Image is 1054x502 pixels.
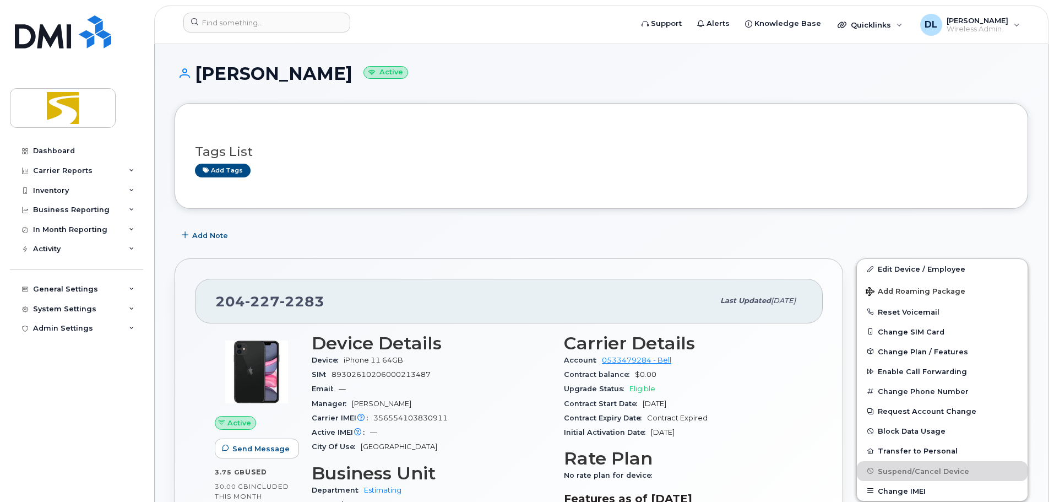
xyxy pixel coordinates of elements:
[564,356,602,364] span: Account
[312,356,344,364] span: Device
[857,279,1028,302] button: Add Roaming Package
[602,356,671,364] a: 0533479284 - Bell
[564,428,651,436] span: Initial Activation Date
[352,400,411,408] span: [PERSON_NAME]
[643,400,666,408] span: [DATE]
[857,361,1028,381] button: Enable Call Forwarding
[866,287,965,298] span: Add Roaming Package
[857,401,1028,421] button: Request Account Change
[245,468,267,476] span: used
[312,486,364,494] span: Department
[373,414,448,422] span: 356554103830911
[564,414,647,422] span: Contract Expiry Date
[857,322,1028,342] button: Change SIM Card
[564,449,803,468] h3: Rate Plan
[720,296,771,305] span: Last updated
[361,442,437,451] span: [GEOGRAPHIC_DATA]
[344,356,403,364] span: iPhone 11 64GB
[771,296,796,305] span: [DATE]
[564,385,629,393] span: Upgrade Status
[370,428,377,436] span: —
[227,418,251,428] span: Active
[195,145,1008,159] h3: Tags List
[339,385,346,393] span: —
[857,342,1028,361] button: Change Plan / Features
[878,347,968,355] span: Change Plan / Features
[647,414,708,422] span: Contract Expired
[564,370,635,379] span: Contract balance
[857,481,1028,501] button: Change IMEI
[878,368,967,376] span: Enable Call Forwarding
[215,293,324,310] span: 204
[215,482,289,500] span: included this month
[312,370,332,379] span: SIM
[564,333,803,353] h3: Carrier Details
[635,370,656,379] span: $0.00
[878,467,969,475] span: Suspend/Cancel Device
[312,414,373,422] span: Carrier IMEI
[245,293,280,310] span: 227
[175,225,237,245] button: Add Note
[280,293,324,310] span: 2283
[312,442,361,451] span: City Of Use
[332,370,431,379] span: 89302610206000213487
[312,385,339,393] span: Email
[857,441,1028,461] button: Transfer to Personal
[312,333,551,353] h3: Device Details
[857,259,1028,279] a: Edit Device / Employee
[195,164,251,177] a: Add tags
[215,483,249,490] span: 30.00 GB
[175,64,1028,83] h1: [PERSON_NAME]
[564,400,643,408] span: Contract Start Date
[312,428,370,436] span: Active IMEI
[857,381,1028,401] button: Change Phone Number
[651,428,675,436] span: [DATE]
[232,444,290,454] span: Send Message
[224,339,290,405] img: iPhone_11.jpg
[363,66,408,79] small: Active
[192,230,228,241] span: Add Note
[215,439,299,458] button: Send Message
[312,400,352,408] span: Manager
[364,486,401,494] a: Estimating
[564,471,658,479] span: No rate plan for device
[215,468,245,476] span: 3.75 GB
[857,461,1028,481] button: Suspend/Cancel Device
[312,463,551,483] h3: Business Unit
[629,385,655,393] span: Eligible
[857,421,1028,441] button: Block Data Usage
[857,302,1028,322] button: Reset Voicemail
